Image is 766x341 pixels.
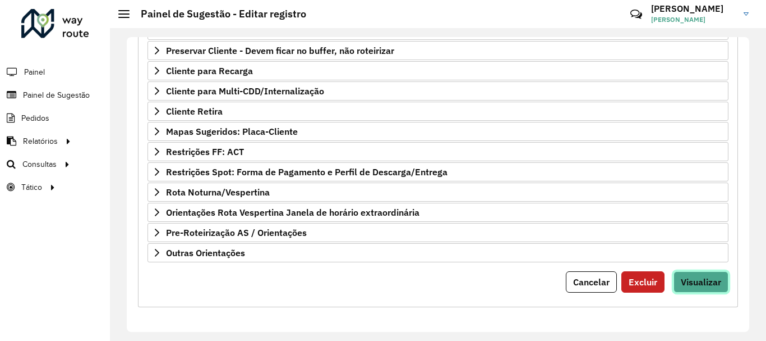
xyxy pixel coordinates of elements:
[166,147,244,156] span: Restrições FF: ACT
[147,122,728,141] a: Mapas Sugeridos: Placa-Cliente
[624,2,648,26] a: Contato Rápido
[651,3,735,14] h3: [PERSON_NAME]
[166,228,307,237] span: Pre-Roteirização AS / Orientações
[147,162,728,181] a: Restrições Spot: Forma de Pagamento e Perfil de Descarga/Entrega
[166,208,419,217] span: Orientações Rota Vespertina Janela de horário extraordinária
[147,183,728,202] a: Rota Noturna/Vespertina
[21,181,42,193] span: Tático
[629,276,657,288] span: Excluir
[147,142,728,161] a: Restrições FF: ACT
[166,66,253,75] span: Cliente para Recarga
[21,112,49,124] span: Pedidos
[651,15,735,25] span: [PERSON_NAME]
[23,135,58,147] span: Relatórios
[24,66,45,78] span: Painel
[130,8,306,20] h2: Painel de Sugestão - Editar registro
[166,107,223,116] span: Cliente Retira
[147,41,728,60] a: Preservar Cliente - Devem ficar no buffer, não roteirizar
[673,271,728,293] button: Visualizar
[166,248,245,257] span: Outras Orientações
[566,271,617,293] button: Cancelar
[621,271,665,293] button: Excluir
[147,203,728,222] a: Orientações Rota Vespertina Janela de horário extraordinária
[147,223,728,242] a: Pre-Roteirização AS / Orientações
[166,46,394,55] span: Preservar Cliente - Devem ficar no buffer, não roteirizar
[166,188,270,197] span: Rota Noturna/Vespertina
[23,89,90,101] span: Painel de Sugestão
[681,276,721,288] span: Visualizar
[147,243,728,262] a: Outras Orientações
[573,276,610,288] span: Cancelar
[147,81,728,101] a: Cliente para Multi-CDD/Internalização
[22,158,57,170] span: Consultas
[147,102,728,121] a: Cliente Retira
[166,127,298,136] span: Mapas Sugeridos: Placa-Cliente
[147,61,728,80] a: Cliente para Recarga
[166,87,324,96] span: Cliente para Multi-CDD/Internalização
[166,167,447,176] span: Restrições Spot: Forma de Pagamento e Perfil de Descarga/Entrega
